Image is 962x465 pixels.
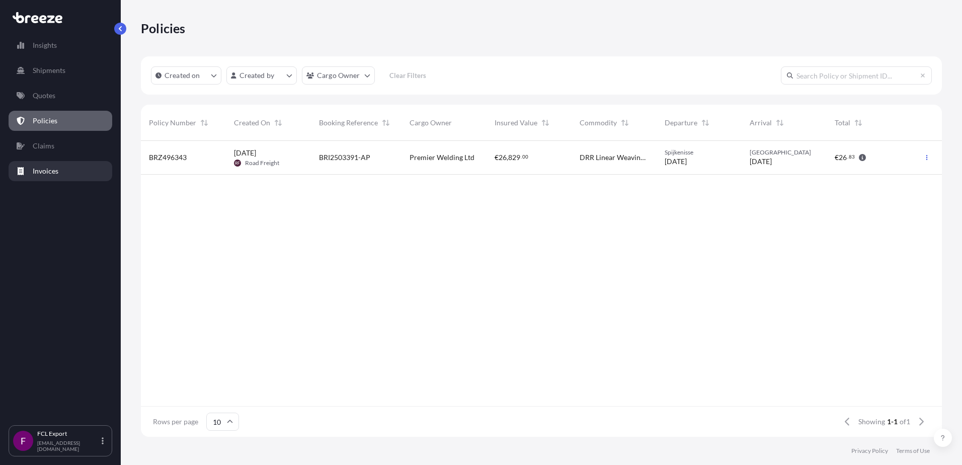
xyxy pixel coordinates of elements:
button: createdOn Filter options [151,66,221,85]
a: Quotes [9,86,112,106]
span: F [21,436,26,446]
span: € [495,154,499,161]
span: . [521,155,522,159]
button: Sort [852,117,864,129]
span: Rows per page [153,417,198,427]
span: DRR Linear Weaving Kit Semi Flex Rail Swivel Magnet Plate [580,152,649,163]
button: cargoOwner Filter options [302,66,375,85]
span: of 1 [900,417,910,427]
span: Showing [858,417,885,427]
span: BRI2503391-AP [319,152,370,163]
span: [GEOGRAPHIC_DATA] [750,148,819,157]
button: Sort [699,117,711,129]
p: Claims [33,141,54,151]
button: Sort [774,117,786,129]
p: [EMAIL_ADDRESS][DOMAIN_NAME] [37,440,100,452]
span: Insured Value [495,118,537,128]
p: Shipments [33,65,65,75]
p: Cargo Owner [317,70,360,81]
span: 1-1 [887,417,898,427]
span: Road Freight [245,159,279,167]
a: Policies [9,111,112,131]
button: Sort [198,117,210,129]
a: Invoices [9,161,112,181]
span: Policy Number [149,118,196,128]
p: Invoices [33,166,58,176]
a: Shipments [9,60,112,81]
span: Spijkenisse [665,148,734,157]
span: [DATE] [234,148,256,158]
span: 829 [508,154,520,161]
a: Insights [9,35,112,55]
p: Created on [165,70,200,81]
span: € [835,154,839,161]
button: Sort [619,117,631,129]
span: BRZ496343 [149,152,187,163]
p: Created by [239,70,275,81]
span: 00 [522,155,528,159]
span: . [847,155,848,159]
p: Policies [141,20,186,36]
span: 83 [849,155,855,159]
span: Arrival [750,118,772,128]
span: Commodity [580,118,617,128]
span: Cargo Owner [410,118,452,128]
button: Sort [272,117,284,129]
p: Policies [33,116,57,126]
p: Clear Filters [389,70,426,81]
p: Insights [33,40,57,50]
span: Created On [234,118,270,128]
button: Sort [380,117,392,129]
span: [DATE] [750,157,772,167]
span: 26 [499,154,507,161]
span: [DATE] [665,157,687,167]
a: Claims [9,136,112,156]
input: Search Policy or Shipment ID... [781,66,932,85]
span: Total [835,118,850,128]
p: FCL Export [37,430,100,438]
p: Quotes [33,91,55,101]
span: , [507,154,508,161]
span: RF [235,158,240,168]
span: Premier Welding Ltd [410,152,474,163]
a: Terms of Use [896,447,930,455]
button: Clear Filters [380,67,436,84]
button: Sort [539,117,551,129]
span: Departure [665,118,697,128]
span: Booking Reference [319,118,378,128]
a: Privacy Policy [851,447,888,455]
span: 26 [839,154,847,161]
button: createdBy Filter options [226,66,297,85]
